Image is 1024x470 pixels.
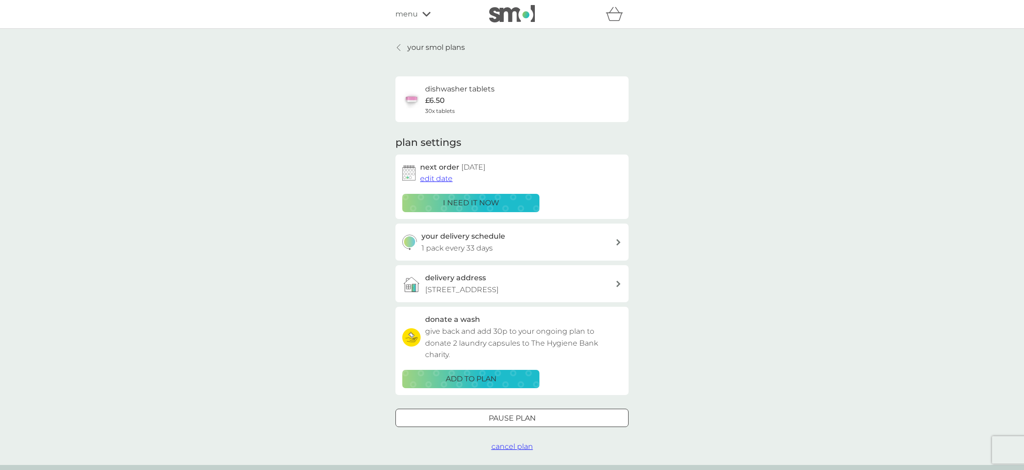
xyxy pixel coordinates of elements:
[425,107,455,115] span: 30x tablets
[395,265,629,302] a: delivery address[STREET_ADDRESS]
[395,136,461,150] h2: plan settings
[446,373,496,385] p: ADD TO PLAN
[491,441,533,453] button: cancel plan
[421,242,493,254] p: 1 pack every 33 days
[491,442,533,451] span: cancel plan
[420,174,453,183] span: edit date
[443,197,499,209] p: i need it now
[606,5,629,23] div: basket
[402,194,539,212] button: i need it now
[395,8,418,20] span: menu
[489,5,535,22] img: smol
[402,90,421,108] img: dishwasher tablets
[425,284,499,296] p: [STREET_ADDRESS]
[425,326,622,361] p: give back and add 30p to your ongoing plan to donate 2 laundry capsules to The Hygiene Bank charity.
[461,163,485,171] span: [DATE]
[395,224,629,261] button: your delivery schedule1 pack every 33 days
[420,161,485,173] h2: next order
[425,272,486,284] h3: delivery address
[425,95,445,107] p: £6.50
[420,173,453,185] button: edit date
[489,412,536,424] p: Pause plan
[421,230,505,242] h3: your delivery schedule
[425,83,495,95] h6: dishwasher tablets
[402,370,539,388] button: ADD TO PLAN
[395,409,629,427] button: Pause plan
[407,42,465,53] p: your smol plans
[425,314,480,326] h3: donate a wash
[395,42,465,53] a: your smol plans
